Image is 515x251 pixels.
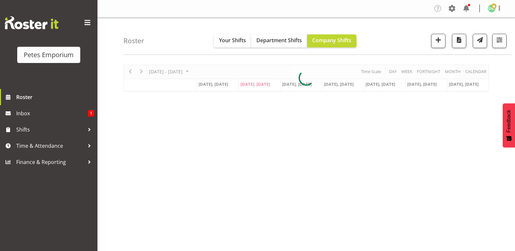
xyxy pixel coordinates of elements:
[16,157,84,167] span: Finance & Reporting
[506,110,512,132] span: Feedback
[16,92,94,102] span: Roster
[256,37,302,44] span: Department Shifts
[219,37,246,44] span: Your Shifts
[5,16,58,29] img: Rosterit website logo
[488,5,496,12] img: david-mcauley697.jpg
[88,110,94,117] span: 1
[123,37,144,44] h4: Roster
[214,34,251,47] button: Your Shifts
[473,34,487,48] button: Send a list of all shifts for the selected filtered period to all rostered employees.
[16,108,88,118] span: Inbox
[16,141,84,151] span: Time & Attendance
[16,125,84,134] span: Shifts
[251,34,307,47] button: Department Shifts
[452,34,466,48] button: Download a PDF of the roster according to the set date range.
[431,34,445,48] button: Add a new shift
[312,37,351,44] span: Company Shifts
[24,50,74,60] div: Petes Emporium
[492,34,507,48] button: Filter Shifts
[307,34,356,47] button: Company Shifts
[503,103,515,147] button: Feedback - Show survey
